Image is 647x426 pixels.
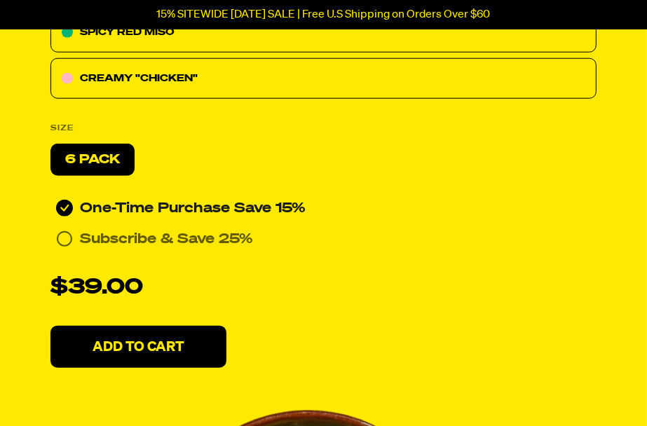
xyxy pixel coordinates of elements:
p: 15% SITEWIDE [DATE] SALE | Free U.S Shipping on Orders Over $60 [157,8,491,21]
img: fc2c7a02-spicy-red-miso.svg [62,27,73,38]
div: CREAMY "CHICKEN" [50,58,597,99]
p: Subscribe & Save 25% [80,231,253,247]
p: SPICY RED MISO [80,24,175,41]
p: Add To Cart [93,340,184,354]
p: SIZE [50,120,74,137]
p: CREAMY "CHICKEN" [80,70,198,87]
span: One-Time Purchase Save 15% [80,201,306,215]
button: Add To Cart [50,326,226,368]
div: SPICY RED MISO [50,12,597,53]
img: c10dfa8e-creamy-chicken.svg [62,73,73,84]
span: 6 Pack [65,153,120,166]
p: $39.00 [50,271,143,305]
